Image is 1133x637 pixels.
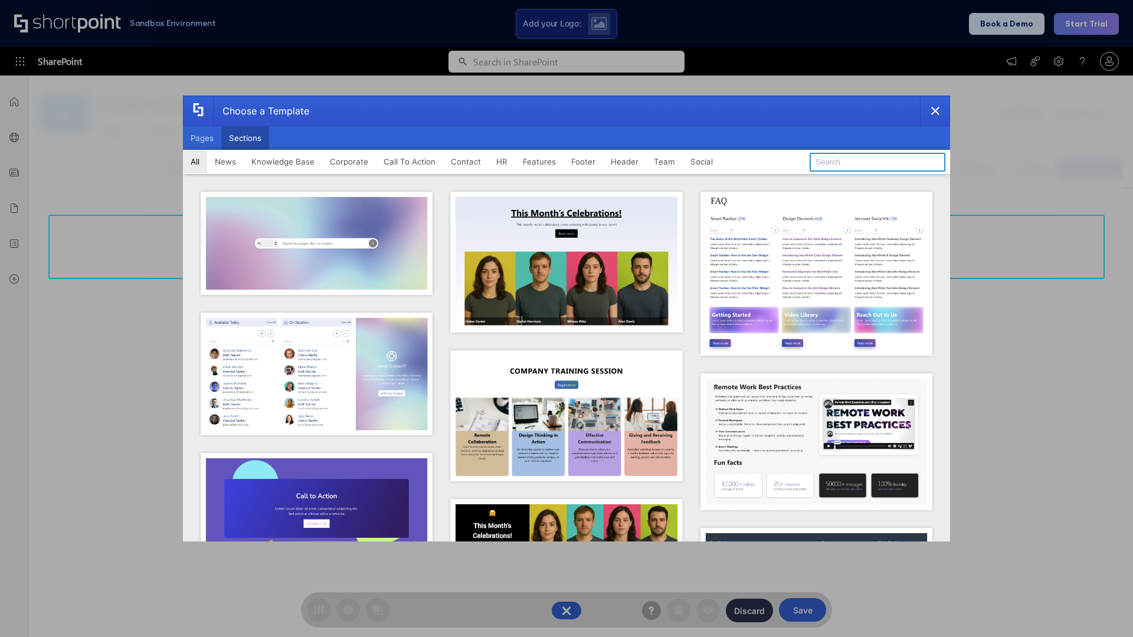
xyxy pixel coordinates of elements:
[810,153,945,172] input: Search
[489,150,515,173] button: HR
[683,150,721,173] button: Social
[564,150,603,173] button: Footer
[183,150,207,173] button: All
[207,150,244,173] button: News
[515,150,564,173] button: Features
[213,96,309,126] div: Choose a Template
[183,126,221,150] button: Pages
[221,126,269,150] button: Sections
[443,150,489,173] button: Contact
[244,150,322,173] button: Knowledge Base
[1074,580,1133,637] iframe: Chat Widget
[646,150,683,173] button: Team
[603,150,646,173] button: Header
[376,150,443,173] button: Call To Action
[322,150,376,173] button: Corporate
[183,96,950,541] div: template selector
